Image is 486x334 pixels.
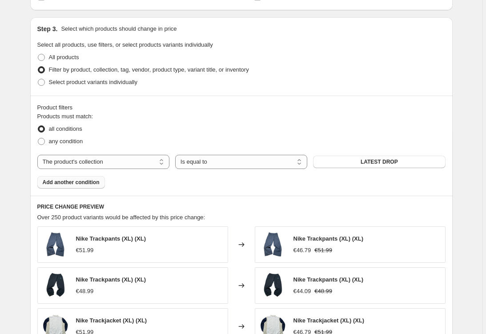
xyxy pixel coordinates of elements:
[37,176,105,189] button: Add another condition
[37,103,446,112] div: Product filters
[37,113,93,120] span: Products must match:
[76,317,147,324] span: Nike Trackjacket (XL) (XL)
[76,288,94,294] span: €48.99
[293,276,363,283] span: Nike Trackpants (XL) (XL)
[37,214,205,221] span: Over 250 product variants would be affected by this price change:
[37,24,58,33] h2: Step 3.
[76,276,146,283] span: Nike Trackpants (XL) (XL)
[49,66,249,73] span: Filter by product, collection, tag, vendor, product type, variant title, or inventory
[43,179,100,186] span: Add another condition
[314,247,332,254] span: €51.99
[42,272,69,299] img: 63E8B993-AA10-4C5E-BC03-8844736AE880_80x.jpg
[49,79,137,85] span: Select product variants individually
[49,125,82,132] span: all conditions
[260,272,286,299] img: 63E8B993-AA10-4C5E-BC03-8844736AE880_80x.jpg
[293,317,365,324] span: Nike Trackjacket (XL) (XL)
[293,288,311,294] span: €44.09
[37,41,213,48] span: Select all products, use filters, or select products variants individually
[361,158,398,165] span: LATEST DROP
[260,231,286,258] img: FC1E2F40-9EEA-4D29-8F7A-D7B1FC8E2084_80x.jpg
[42,231,69,258] img: FC1E2F40-9EEA-4D29-8F7A-D7B1FC8E2084_80x.jpg
[49,138,83,145] span: any condition
[293,235,363,242] span: Nike Trackpants (XL) (XL)
[37,203,446,210] h6: PRICE CHANGE PREVIEW
[314,288,332,294] span: €48.99
[76,247,94,254] span: €51.99
[313,156,445,168] button: LATEST DROP
[61,24,177,33] p: Select which products should change in price
[49,54,79,60] span: All products
[293,247,311,254] span: €46.79
[76,235,146,242] span: Nike Trackpants (XL) (XL)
